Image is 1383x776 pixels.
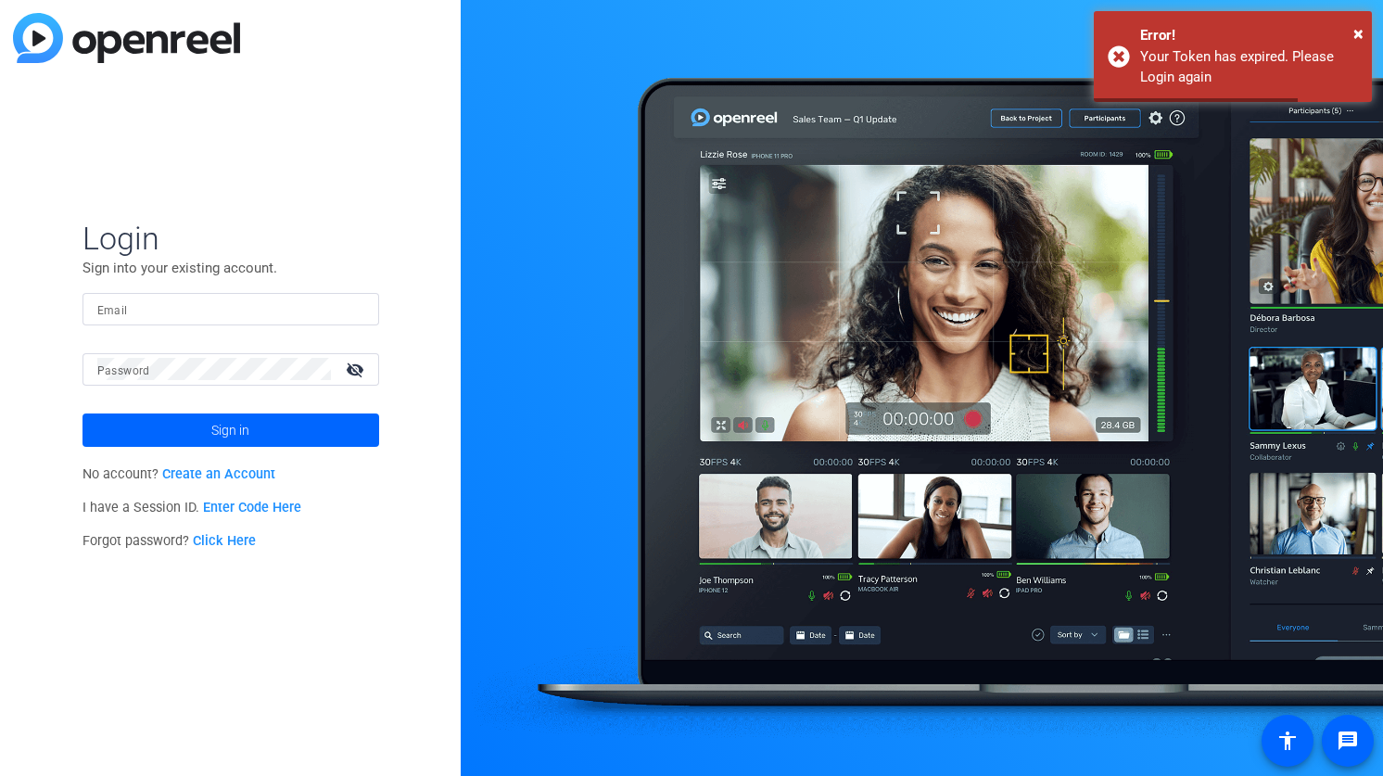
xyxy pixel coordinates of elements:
[97,364,150,377] mat-label: Password
[82,219,379,258] span: Login
[1337,730,1359,752] mat-icon: message
[82,258,379,278] p: Sign into your existing account.
[162,466,275,482] a: Create an Account
[193,533,256,549] a: Click Here
[13,13,240,63] img: blue-gradient.svg
[1353,22,1364,45] span: ×
[203,500,301,515] a: Enter Code Here
[82,533,257,549] span: Forgot password?
[1276,730,1299,752] mat-icon: accessibility
[97,304,128,317] mat-label: Email
[1140,25,1358,46] div: Error!
[97,298,364,320] input: Enter Email Address
[82,500,302,515] span: I have a Session ID.
[1140,46,1358,88] div: Your Token has expired. Please Login again
[82,413,379,447] button: Sign in
[211,407,249,453] span: Sign in
[82,466,276,482] span: No account?
[335,356,379,383] mat-icon: visibility_off
[1353,19,1364,47] button: Close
